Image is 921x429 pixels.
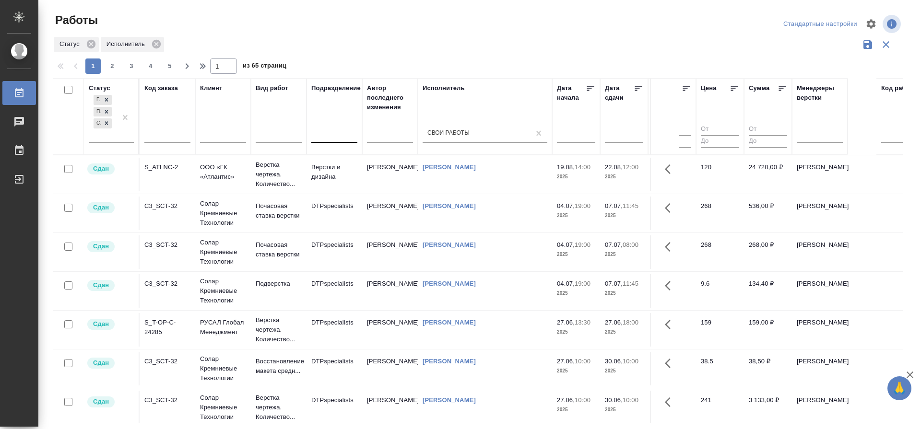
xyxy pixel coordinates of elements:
[256,201,302,220] p: Почасовая ставка верстки
[307,197,362,230] td: DTPspecialists
[659,352,682,375] button: Здесь прячутся важные кнопки
[557,241,575,248] p: 04.07,
[200,393,246,422] p: Солар Кремниевые Технологии
[144,240,190,250] div: C3_SCT-32
[200,199,246,228] p: Солар Кремниевые Технологии
[256,160,302,189] p: Верстка чертежа. Количество...
[143,58,158,74] button: 4
[105,61,120,71] span: 2
[86,279,134,292] div: Менеджер проверил работу исполнителя, передает ее на следующий этап
[59,39,83,49] p: Статус
[749,83,769,93] div: Сумма
[797,395,843,405] p: [PERSON_NAME]
[93,203,109,212] p: Сдан
[144,83,178,93] div: Код заказа
[144,357,190,366] div: C3_SCT-32
[423,241,476,248] a: [PERSON_NAME]
[696,158,744,191] td: 120
[124,58,139,74] button: 3
[605,366,643,376] p: 2025
[696,391,744,424] td: 241
[701,124,739,136] input: От
[623,319,638,326] p: 18:00
[659,197,682,220] button: Здесь прячутся важные кнопки
[883,15,903,33] span: Посмотреть информацию
[659,235,682,258] button: Здесь прячутся важные кнопки
[605,163,623,171] p: 22.08,
[423,280,476,287] a: [PERSON_NAME]
[701,83,717,93] div: Цена
[307,158,362,191] td: Верстки и дизайна
[575,396,590,404] p: 10:00
[256,315,302,344] p: Верстка чертежа. Количество...
[605,250,643,259] p: 2025
[797,279,843,289] p: [PERSON_NAME]
[307,235,362,269] td: DTPspecialists
[749,124,787,136] input: От
[86,240,134,253] div: Менеджер проверил работу исполнителя, передает ее на следующий этап
[859,35,877,54] button: Сохранить фильтры
[307,352,362,385] td: DTPspecialists
[53,12,98,28] span: Работы
[256,240,302,259] p: Почасовая ставка верстки
[605,280,623,287] p: 07.07,
[94,107,101,117] div: Подбор
[362,274,418,308] td: [PERSON_NAME]
[648,352,696,385] td: 1
[887,376,911,400] button: 🙏
[93,242,109,251] p: Сдан
[623,241,638,248] p: 08:00
[86,395,134,408] div: Менеджер проверил работу исполнителя, передает ее на следующий этап
[367,83,413,112] div: Автор последнего изменения
[648,235,696,269] td: 1
[557,366,595,376] p: 2025
[797,201,843,211] p: [PERSON_NAME]
[797,240,843,250] p: [PERSON_NAME]
[575,241,590,248] p: 19:00
[106,39,148,49] p: Исполнитель
[797,318,843,327] p: [PERSON_NAME]
[256,279,302,289] p: Подверстка
[659,313,682,336] button: Здесь прячутся важные кнопки
[557,280,575,287] p: 04.07,
[797,357,843,366] p: [PERSON_NAME]
[86,201,134,214] div: Менеджер проверил работу исполнителя, передает ее на следующий этап
[797,162,843,172] p: [PERSON_NAME]
[557,83,586,103] div: Дата начала
[557,163,575,171] p: 19.08,
[86,162,134,175] div: Менеджер проверил работу исполнителя, передает ее на следующий этап
[623,202,638,209] p: 11:45
[648,391,696,424] td: 13
[423,202,476,209] a: [PERSON_NAME]
[94,118,101,128] div: Сдан
[256,393,302,422] p: Верстка чертежа. Количество...
[54,37,99,52] div: Статус
[575,202,590,209] p: 19:00
[362,391,418,424] td: [PERSON_NAME]
[423,163,476,171] a: [PERSON_NAME]
[605,327,643,337] p: 2025
[93,280,109,290] p: Сдан
[701,135,739,147] input: До
[575,319,590,326] p: 13:30
[93,319,109,329] p: Сдан
[557,405,595,415] p: 2025
[744,352,792,385] td: 38,50 ₽
[659,391,682,414] button: Здесь прячутся важные кнопки
[623,358,638,365] p: 10:00
[623,396,638,404] p: 10:00
[648,313,696,347] td: 1
[307,313,362,347] td: DTPspecialists
[362,313,418,347] td: [PERSON_NAME]
[362,352,418,385] td: [PERSON_NAME]
[696,352,744,385] td: 38.5
[623,163,638,171] p: 12:00
[605,289,643,298] p: 2025
[744,313,792,347] td: 159,00 ₽
[200,238,246,267] p: Солар Кремниевые Технологии
[659,158,682,181] button: Здесь прячутся важные кнопки
[89,83,110,93] div: Статус
[105,58,120,74] button: 2
[200,277,246,305] p: Солар Кремниевые Технологии
[749,135,787,147] input: До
